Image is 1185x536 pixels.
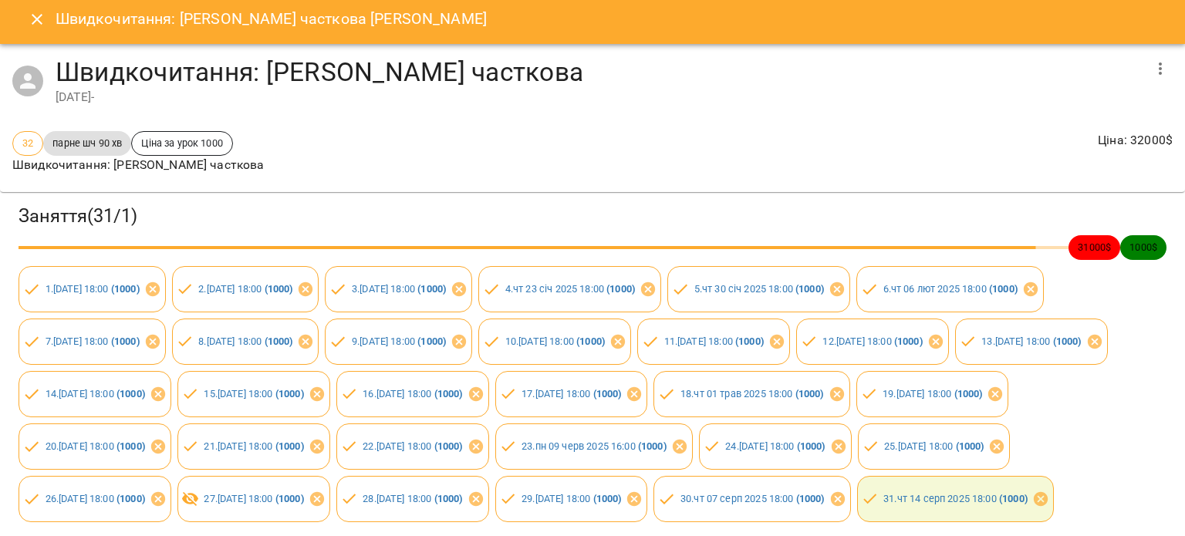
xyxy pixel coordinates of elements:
a: 20.[DATE] 18:00 (1000) [46,440,145,452]
a: 23.пн 09 черв 2025 16:00 (1000) [522,440,667,452]
div: 21.[DATE] 18:00 (1000) [177,423,330,470]
div: 10.[DATE] 18:00 (1000) [478,319,631,365]
div: 7.[DATE] 18:00 (1000) [19,319,166,365]
b: ( 1000 ) [638,440,667,452]
b: ( 1000 ) [593,388,622,399]
b: ( 1000 ) [735,335,764,347]
a: 27.[DATE] 18:00 (1000) [204,493,303,504]
h4: Швидкочитання: [PERSON_NAME] часткова [56,56,1142,88]
b: ( 1000 ) [275,388,304,399]
b: ( 1000 ) [954,388,983,399]
div: 6.чт 06 лют 2025 18:00 (1000) [856,266,1044,312]
div: 27.[DATE] 18:00 (1000) [177,476,330,522]
b: ( 1000 ) [434,440,463,452]
a: 28.[DATE] 18:00 (1000) [363,493,462,504]
div: 12.[DATE] 18:00 (1000) [796,319,949,365]
a: 5.чт 30 січ 2025 18:00 (1000) [694,283,824,295]
b: ( 1000 ) [795,388,824,399]
b: ( 1000 ) [116,493,145,504]
div: 25.[DATE] 18:00 (1000) [858,423,1011,470]
a: 3.[DATE] 18:00 (1000) [352,283,446,295]
div: 28.[DATE] 18:00 (1000) [336,476,489,522]
a: 1.[DATE] 18:00 (1000) [46,283,140,295]
b: ( 1000 ) [275,493,304,504]
span: парне шч 90 хв [43,136,131,150]
span: 1000 $ [1120,240,1166,255]
div: 15.[DATE] 18:00 (1000) [177,371,330,417]
div: 1.[DATE] 18:00 (1000) [19,266,166,312]
b: ( 1000 ) [434,493,463,504]
div: 31.чт 14 серп 2025 18:00 (1000) [857,476,1054,522]
h6: Швидкочитання: [PERSON_NAME] часткова [PERSON_NAME] [56,7,488,31]
div: 18.чт 01 трав 2025 18:00 (1000) [653,371,849,417]
div: 19.[DATE] 18:00 (1000) [856,371,1009,417]
a: 30.чт 07 серп 2025 18:00 (1000) [680,493,825,504]
a: 7.[DATE] 18:00 (1000) [46,335,140,347]
b: ( 1000 ) [265,335,293,347]
div: 29.[DATE] 18:00 (1000) [495,476,648,522]
a: 9.[DATE] 18:00 (1000) [352,335,446,347]
a: 26.[DATE] 18:00 (1000) [46,493,145,504]
a: 19.[DATE] 18:00 (1000) [883,388,982,399]
h3: Заняття ( 31 / 1 ) [19,204,1166,228]
b: ( 1000 ) [116,440,145,452]
b: ( 1000 ) [894,335,923,347]
b: ( 1000 ) [576,335,605,347]
b: ( 1000 ) [796,493,825,504]
div: 16.[DATE] 18:00 (1000) [336,371,489,417]
a: 8.[DATE] 18:00 (1000) [198,335,292,347]
b: ( 1000 ) [111,283,140,295]
button: Close [19,1,56,38]
p: Ціна : 32000 $ [1098,131,1173,150]
a: 10.[DATE] 18:00 (1000) [505,335,605,347]
b: ( 1000 ) [999,493,1028,504]
div: 5.чт 30 січ 2025 18:00 (1000) [667,266,850,312]
div: 22.[DATE] 18:00 (1000) [336,423,489,470]
a: 14.[DATE] 18:00 (1000) [46,388,145,399]
span: Ціна за урок 1000 [132,136,232,150]
a: 12.[DATE] 18:00 (1000) [822,335,922,347]
a: 21.[DATE] 18:00 (1000) [204,440,303,452]
div: [DATE] - [56,88,1142,106]
b: ( 1000 ) [434,388,463,399]
a: 18.чт 01 трав 2025 18:00 (1000) [680,388,824,399]
div: 9.[DATE] 18:00 (1000) [325,319,472,365]
b: ( 1000 ) [275,440,304,452]
a: 15.[DATE] 18:00 (1000) [204,388,303,399]
p: Швидкочитання: [PERSON_NAME] часткова [12,156,264,174]
a: 22.[DATE] 18:00 (1000) [363,440,462,452]
div: 2.[DATE] 18:00 (1000) [172,266,319,312]
b: ( 1000 ) [797,440,825,452]
a: 13.[DATE] 18:00 (1000) [981,335,1081,347]
a: 4.чт 23 січ 2025 18:00 (1000) [505,283,635,295]
b: ( 1000 ) [417,335,446,347]
b: ( 1000 ) [417,283,446,295]
b: ( 1000 ) [606,283,635,295]
a: 24.[DATE] 18:00 (1000) [725,440,825,452]
a: 11.[DATE] 18:00 (1000) [664,335,764,347]
a: 31.чт 14 серп 2025 18:00 (1000) [883,493,1028,504]
a: 17.[DATE] 18:00 (1000) [522,388,621,399]
div: 3.[DATE] 18:00 (1000) [325,266,472,312]
div: 20.[DATE] 18:00 (1000) [19,423,171,470]
div: 8.[DATE] 18:00 (1000) [172,319,319,365]
b: ( 1000 ) [795,283,824,295]
span: 32 [13,136,42,150]
span: 31000 $ [1069,240,1120,255]
a: 16.[DATE] 18:00 (1000) [363,388,462,399]
b: ( 1000 ) [593,493,622,504]
div: 17.[DATE] 18:00 (1000) [495,371,648,417]
b: ( 1000 ) [265,283,293,295]
a: 25.[DATE] 18:00 (1000) [884,440,984,452]
a: 29.[DATE] 18:00 (1000) [522,493,621,504]
b: ( 1000 ) [989,283,1018,295]
b: ( 1000 ) [1053,335,1082,347]
div: 13.[DATE] 18:00 (1000) [955,319,1108,365]
div: 4.чт 23 січ 2025 18:00 (1000) [478,266,661,312]
b: ( 1000 ) [116,388,145,399]
div: 26.[DATE] 18:00 (1000) [19,476,171,522]
div: 11.[DATE] 18:00 (1000) [637,319,790,365]
b: ( 1000 ) [111,335,140,347]
div: 30.чт 07 серп 2025 18:00 (1000) [653,476,850,522]
div: 14.[DATE] 18:00 (1000) [19,371,171,417]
